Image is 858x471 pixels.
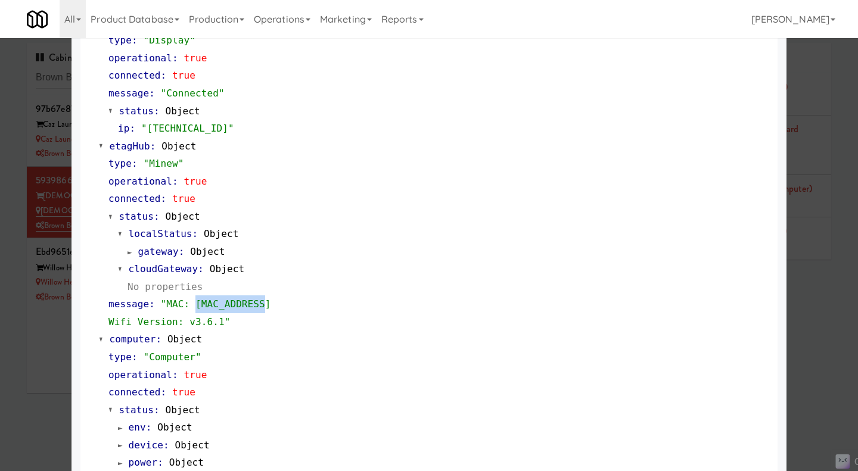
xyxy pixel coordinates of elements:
[108,351,132,363] span: type
[172,70,195,81] span: true
[192,228,198,239] span: :
[119,105,154,117] span: status
[108,369,172,380] span: operational
[141,123,234,134] span: "[TECHNICAL_ID]"
[161,386,167,398] span: :
[161,193,167,204] span: :
[156,333,161,345] span: :
[108,298,271,327] span: "MAC: [MAC_ADDRESS] Wifi Version: v3.6.1"
[138,246,179,257] span: gateway
[149,298,155,310] span: :
[108,193,161,204] span: connected
[154,211,160,222] span: :
[143,158,184,169] span: "Minew"
[110,333,156,345] span: computer
[169,457,204,468] span: Object
[184,176,207,187] span: true
[129,439,163,451] span: device
[132,35,138,46] span: :
[108,52,172,64] span: operational
[129,228,192,239] span: localStatus
[161,88,225,99] span: "Connected"
[149,88,155,99] span: :
[129,263,198,275] span: cloudGateway
[27,9,48,30] img: Micromart
[165,105,200,117] span: Object
[129,422,146,433] span: env
[119,211,154,222] span: status
[108,70,161,81] span: connected
[143,351,201,363] span: "Computer"
[161,70,167,81] span: :
[172,176,178,187] span: :
[163,439,169,451] span: :
[119,404,154,416] span: status
[210,263,244,275] span: Object
[110,141,150,152] span: etagHub
[175,439,209,451] span: Object
[108,386,161,398] span: connected
[129,123,135,134] span: :
[198,263,204,275] span: :
[157,457,163,468] span: :
[108,158,132,169] span: type
[172,193,195,204] span: true
[108,35,132,46] span: type
[179,246,185,257] span: :
[118,123,129,134] span: ip
[157,422,192,433] span: Object
[154,105,160,117] span: :
[172,369,178,380] span: :
[204,228,238,239] span: Object
[108,88,149,99] span: message
[165,404,200,416] span: Object
[146,422,152,433] span: :
[132,158,138,169] span: :
[154,404,160,416] span: :
[108,176,172,187] span: operational
[184,369,207,380] span: true
[150,141,156,152] span: :
[132,351,138,363] span: :
[108,298,149,310] span: message
[161,141,196,152] span: Object
[167,333,202,345] span: Object
[184,52,207,64] span: true
[172,52,178,64] span: :
[165,211,200,222] span: Object
[143,35,195,46] span: "Display"
[129,457,158,468] span: power
[172,386,195,398] span: true
[190,246,225,257] span: Object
